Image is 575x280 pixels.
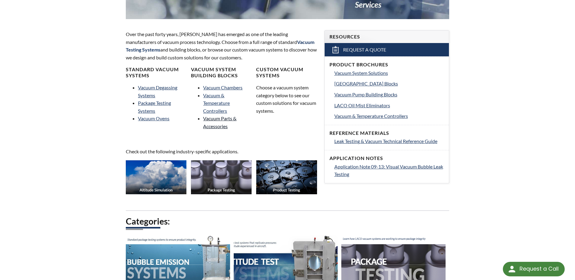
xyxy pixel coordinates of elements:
a: Vacuum Pump Building Blocks [334,91,444,98]
p: Over the past forty years, [PERSON_NAME] has emerged as one of the leading manufacturers of vacuu... [126,30,317,61]
a: LACO Oil Mist Eliminators [334,102,444,109]
img: Industry_Prod-Testing_Thumb.jpg [256,160,317,194]
h4: Standard Vacuum Systems [126,66,186,79]
h4: Resources [329,34,444,40]
span: LACO Oil Mist Eliminators [334,102,390,108]
h4: Custom Vacuum Systems [256,66,317,79]
a: Vacuum & Temperature Controllers [334,112,444,120]
span: Request a Quote [343,47,386,53]
span: Vacuum & Temperature Controllers [334,113,408,119]
h4: Product Brochures [329,62,444,68]
p: Check out the following industry-specific applications. [126,148,317,155]
span: [GEOGRAPHIC_DATA] Blocks [334,81,398,86]
a: Vacuum System Solutions [334,69,444,77]
span: Application Note 09-13: Visual Vacuum Bubble Leak Testing [334,164,443,177]
p: Choose a vacuum system category below to see our custom solutions for vacuum systems. [256,84,317,115]
img: round button [507,264,517,274]
div: Request a Call [503,262,565,276]
a: Vacuum Degassing Systems [138,85,177,98]
a: Vacuum & Temperature Controllers [203,92,230,114]
img: Industry_Package-Testing_Thumb.jpg [191,160,252,194]
a: Request a Quote [325,43,449,56]
div: Request a Call [520,262,559,276]
span: Vacuum Pump Building Blocks [334,92,397,97]
span: Vacuum System Solutions [334,70,388,76]
h4: Reference Materials [329,130,444,136]
h4: Application Notes [329,155,444,162]
span: Leak Testing & Vacuum Technical Reference Guide [334,138,437,144]
a: Leak Testing & Vacuum Technical Reference Guide [334,137,444,145]
a: [GEOGRAPHIC_DATA] Blocks [334,80,444,88]
img: Industry_Altitude-Sim_Thumb.jpg [126,160,186,194]
a: Vacuum Parts & Accessories [203,115,236,129]
a: Vacuum Chambers [203,85,242,90]
h2: Categories: [126,216,449,227]
a: Package Testing Systems [138,100,171,114]
a: Vacuum Ovens [138,115,169,121]
h4: Vacuum System Building Blocks [191,66,252,79]
a: Application Note 09-13: Visual Vacuum Bubble Leak Testing [334,163,444,178]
